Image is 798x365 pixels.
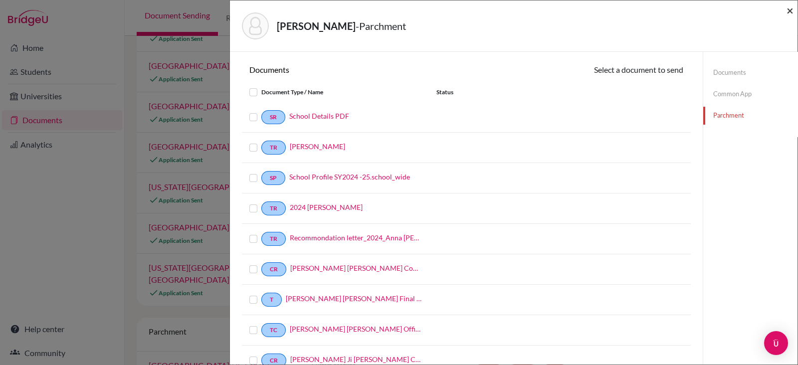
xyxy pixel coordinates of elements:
a: Recommondation letter_2024_Anna [PERSON_NAME] [290,232,421,243]
a: [PERSON_NAME] [PERSON_NAME] Official Gr12 Class Schedule [290,324,421,334]
a: [PERSON_NAME] Ji [PERSON_NAME] Counselor's Recommendation Letter [290,354,421,365]
a: [PERSON_NAME] [290,141,345,152]
a: T [261,293,282,307]
a: TR [261,201,286,215]
a: 2024 [PERSON_NAME] [290,202,363,212]
a: Common App [703,85,798,103]
a: TC [261,323,286,337]
span: × [787,3,794,17]
a: Parchment [703,107,798,124]
a: SP [261,171,285,185]
div: Select a document to send [466,64,691,76]
div: Status [429,86,541,98]
a: School Profile SY2024 -25.school_wide [289,172,410,182]
a: Documents [703,64,798,81]
div: Open Intercom Messenger [764,331,788,355]
a: School Details PDF [289,111,349,121]
a: [PERSON_NAME] [PERSON_NAME] Final Gr11 Transcript of Recordss [286,293,421,304]
h6: Documents [242,65,466,74]
a: [PERSON_NAME] [PERSON_NAME] Counselor Recommendation Letter [290,263,421,273]
span: - Parchment [356,20,406,32]
button: Close [787,4,794,16]
a: CR [261,262,286,276]
div: Document Type / Name [242,86,429,98]
a: SR [261,110,285,124]
strong: [PERSON_NAME] [277,20,356,32]
a: TR [261,232,286,246]
a: TR [261,141,286,155]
